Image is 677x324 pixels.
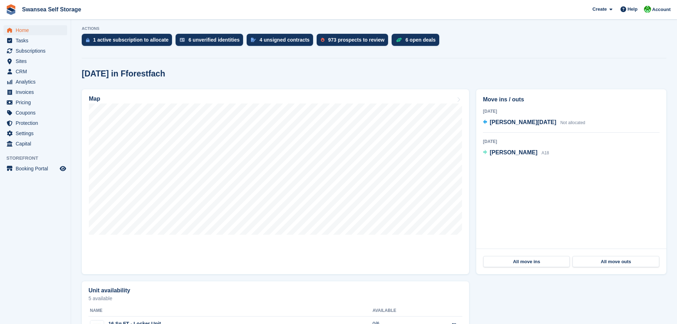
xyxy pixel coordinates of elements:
span: Coupons [16,108,58,118]
a: 6 unverified identities [176,34,247,49]
div: 6 unverified identities [188,37,240,43]
a: Preview store [59,164,67,173]
span: Home [16,25,58,35]
img: stora-icon-8386f47178a22dfd0bd8f6a31ec36ba5ce8667c1dd55bd0f319d3a0aa187defe.svg [6,4,16,15]
div: [DATE] [483,108,660,115]
th: Available [372,305,428,317]
span: Booking Portal [16,164,58,174]
span: Analytics [16,77,58,87]
div: 1 active subscription to allocate [93,37,168,43]
a: Swansea Self Storage [19,4,84,15]
span: Protection [16,118,58,128]
span: Not allocated [560,120,585,125]
a: menu [4,36,67,46]
img: contract_signature_icon-13c848040528278c33f63329250d36e43548de30e8caae1d1a13099fd9432cc5.svg [251,38,256,42]
span: Settings [16,128,58,138]
span: Capital [16,139,58,149]
h2: Unit availability [88,287,130,294]
th: Name [88,305,372,317]
span: Sites [16,56,58,66]
div: [DATE] [483,138,660,145]
h2: Move ins / outs [483,95,660,104]
a: All move ins [483,256,570,267]
a: All move outs [573,256,659,267]
p: ACTIONS [82,26,666,31]
a: 973 prospects to review [317,34,392,49]
a: menu [4,97,67,107]
span: Invoices [16,87,58,97]
a: 1 active subscription to allocate [82,34,176,49]
a: menu [4,87,67,97]
img: Andrew Robbins [644,6,651,13]
span: Create [592,6,607,13]
span: CRM [16,67,58,76]
span: A18 [542,150,549,155]
a: [PERSON_NAME] A18 [483,148,549,158]
p: 5 available [88,296,462,301]
a: 6 open deals [392,34,443,49]
span: [PERSON_NAME][DATE] [490,119,556,125]
img: verify_identity-adf6edd0f0f0b5bbfe63781bf79b02c33cf7c696d77639b501bdc392416b5a36.svg [180,38,185,42]
a: menu [4,25,67,35]
a: 4 unsigned contracts [247,34,317,49]
span: Pricing [16,97,58,107]
span: [PERSON_NAME] [490,149,537,155]
a: menu [4,108,67,118]
a: Map [82,89,469,274]
a: menu [4,46,67,56]
img: deal-1b604bf984904fb50ccaf53a9ad4b4a5d6e5aea283cecdc64d6e3604feb123c2.svg [396,37,402,42]
a: [PERSON_NAME][DATE] Not allocated [483,118,585,127]
a: menu [4,164,67,174]
span: Tasks [16,36,58,46]
h2: [DATE] in Fforestfach [82,69,165,79]
a: menu [4,67,67,76]
a: menu [4,139,67,149]
img: prospect-51fa495bee0391a8d652442698ab0144808aea92771e9ea1ae160a38d050c398.svg [321,38,324,42]
div: 973 prospects to review [328,37,385,43]
div: 4 unsigned contracts [259,37,310,43]
img: active_subscription_to_allocate_icon-d502201f5373d7db506a760aba3b589e785aa758c864c3986d89f69b8ff3... [86,38,90,42]
span: Subscriptions [16,46,58,56]
span: Storefront [6,155,71,162]
span: Account [652,6,671,13]
a: menu [4,128,67,138]
span: Help [628,6,638,13]
a: menu [4,118,67,128]
a: menu [4,77,67,87]
a: menu [4,56,67,66]
div: 6 open deals [405,37,436,43]
h2: Map [89,96,100,102]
